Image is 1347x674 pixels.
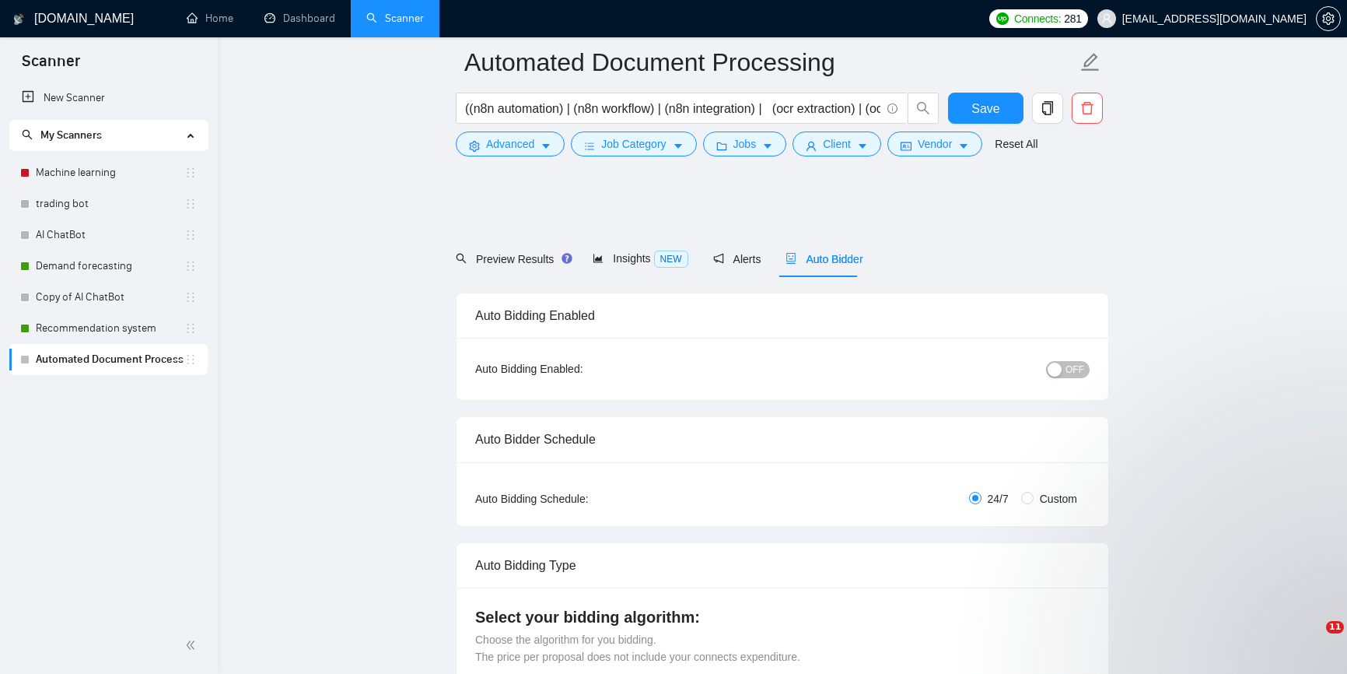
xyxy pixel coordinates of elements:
a: homeHome [187,12,233,25]
input: Search Freelance Jobs... [465,99,880,118]
span: idcard [901,140,911,152]
button: search [908,93,939,124]
button: folderJobscaret-down [703,132,787,156]
span: Alerts [713,253,761,265]
button: copy [1032,93,1063,124]
a: searchScanner [366,12,424,25]
a: AI ChatBot [36,219,184,251]
img: upwork-logo.png [996,12,1009,25]
div: Auto Bidding Type [475,543,1090,588]
span: caret-down [857,140,868,152]
span: setting [1317,12,1340,25]
iframe: Intercom live chat [1294,621,1331,658]
a: Reset All [995,135,1037,153]
span: 281 [1064,10,1081,27]
span: search [908,101,938,115]
div: Tooltip anchor [560,251,574,265]
span: search [22,129,33,140]
a: setting [1316,12,1341,25]
span: Preview Results [456,253,568,265]
span: caret-down [958,140,969,152]
li: Demand forecasting [9,251,208,282]
span: user [1101,13,1112,24]
span: Advanced [486,135,534,153]
button: delete [1072,93,1103,124]
span: holder [184,167,197,179]
span: robot [785,253,796,264]
h4: Select your bidding algorithm: [475,606,1090,628]
li: Copy of AI ChatBot [9,282,208,313]
a: trading bot [36,188,184,219]
input: Scanner name... [464,43,1077,82]
div: Auto Bidding Enabled: [475,360,680,377]
span: area-chart [593,253,604,264]
span: Auto Bidder [785,253,862,265]
div: Auto Bidder Schedule [475,417,1090,462]
img: logo [13,7,24,32]
span: My Scanners [22,128,102,142]
button: barsJob Categorycaret-down [571,132,696,156]
a: New Scanner [22,82,195,114]
span: notification [713,253,724,264]
span: Scanner [9,50,93,82]
span: delete [1072,101,1102,115]
span: Client [823,135,851,153]
button: setting [1316,6,1341,31]
a: Automated Document Processing [36,344,184,375]
li: AI ChatBot [9,219,208,251]
span: double-left [185,637,201,653]
span: 24/7 [981,490,1015,507]
li: Recommendation system [9,313,208,344]
li: trading bot [9,188,208,219]
span: My Scanners [40,128,102,142]
span: OFF [1065,361,1084,378]
li: New Scanner [9,82,208,114]
button: Save [948,93,1023,124]
span: setting [469,140,480,152]
span: folder [716,140,727,152]
span: edit [1080,52,1100,72]
span: Choose the algorithm for you bidding. The price per proposal does not include your connects expen... [475,634,800,663]
a: Recommendation system [36,313,184,344]
span: holder [184,353,197,366]
span: Jobs [733,135,757,153]
button: idcardVendorcaret-down [887,132,982,156]
span: search [456,253,467,264]
span: caret-down [541,140,551,152]
li: Automated Document Processing [9,344,208,375]
a: dashboardDashboard [264,12,335,25]
span: Custom [1034,490,1083,507]
span: holder [184,229,197,241]
span: holder [184,260,197,272]
span: caret-down [762,140,773,152]
span: holder [184,291,197,304]
span: Save [971,99,999,118]
span: Connects: [1014,10,1061,27]
span: copy [1033,101,1062,115]
span: bars [584,140,595,152]
span: NEW [654,251,688,268]
li: Machine learning [9,157,208,188]
div: Auto Bidding Enabled [475,293,1090,338]
a: Machine learning [36,157,184,188]
a: Demand forecasting [36,251,184,282]
span: holder [184,198,197,210]
button: settingAdvancedcaret-down [456,132,565,156]
span: Vendor [918,135,952,153]
a: Copy of AI ChatBot [36,282,184,313]
div: Auto Bidding Schedule: [475,490,680,507]
span: holder [184,322,197,335]
button: userClientcaret-down [792,132,881,156]
span: info-circle [887,104,897,114]
span: Insights [593,252,687,265]
span: Job Category [601,135,666,153]
span: user [806,140,817,152]
span: caret-down [673,140,684,152]
span: 11 [1326,621,1344,634]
